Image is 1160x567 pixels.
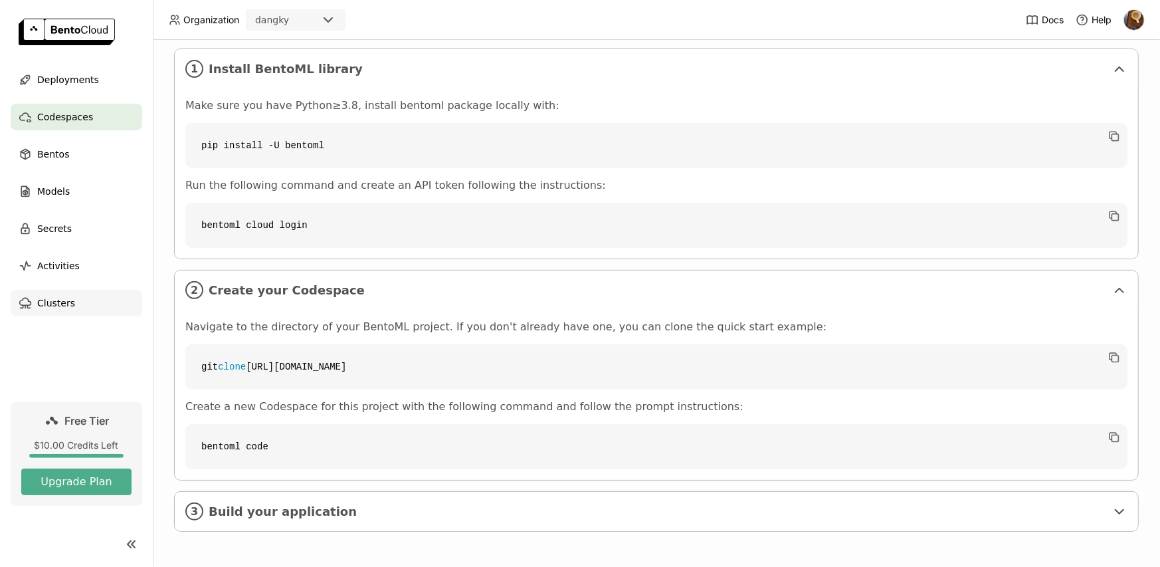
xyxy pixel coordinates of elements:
span: Codespaces [37,109,93,125]
span: Deployments [37,72,99,88]
span: Secrets [37,221,72,237]
a: Free Tier$10.00 Credits LeftUpgrade Plan [11,402,142,506]
code: pip install -U bentoml [185,123,1127,168]
span: Create your Codespace [209,283,1106,298]
a: Secrets [11,215,142,242]
span: clone [218,362,246,372]
div: 3Build your application [175,492,1138,531]
span: Install BentoML library [209,62,1106,76]
i: 3 [185,503,203,520]
span: Docs [1042,14,1064,26]
p: Run the following command and create an API token following the instructions: [185,179,1127,192]
a: Bentos [11,141,142,168]
code: bentoml code [185,424,1127,469]
p: Create a new Codespace for this project with the following command and follow the prompt instruct... [185,400,1127,413]
img: logo [19,19,115,45]
input: Selected dangky. [290,14,292,27]
a: Clusters [11,290,142,316]
code: bentoml cloud login [185,203,1127,248]
div: $10.00 Credits Left [21,439,132,451]
span: Free Tier [65,414,110,427]
div: Help [1076,13,1112,27]
p: Navigate to the directory of your BentoML project. If you don't already have one, you can clone t... [185,320,1127,334]
a: Models [11,178,142,205]
a: Docs [1026,13,1064,27]
span: Organization [183,14,239,26]
span: Activities [37,258,80,274]
a: Codespaces [11,104,142,130]
button: Upgrade Plan [21,469,132,495]
img: Dang Ky [1124,10,1144,30]
span: Build your application [209,505,1106,519]
div: dangky [255,13,289,27]
span: Models [37,183,70,199]
code: git [URL][DOMAIN_NAME] [185,344,1127,390]
div: 1Install BentoML library [175,49,1138,88]
span: Help [1092,14,1112,26]
div: 2Create your Codespace [175,271,1138,310]
a: Deployments [11,66,142,93]
span: Clusters [37,295,75,311]
a: Activities [11,253,142,279]
span: Bentos [37,146,69,162]
p: Make sure you have Python≥3.8, install bentoml package locally with: [185,99,1127,112]
i: 2 [185,281,203,299]
i: 1 [185,60,203,78]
